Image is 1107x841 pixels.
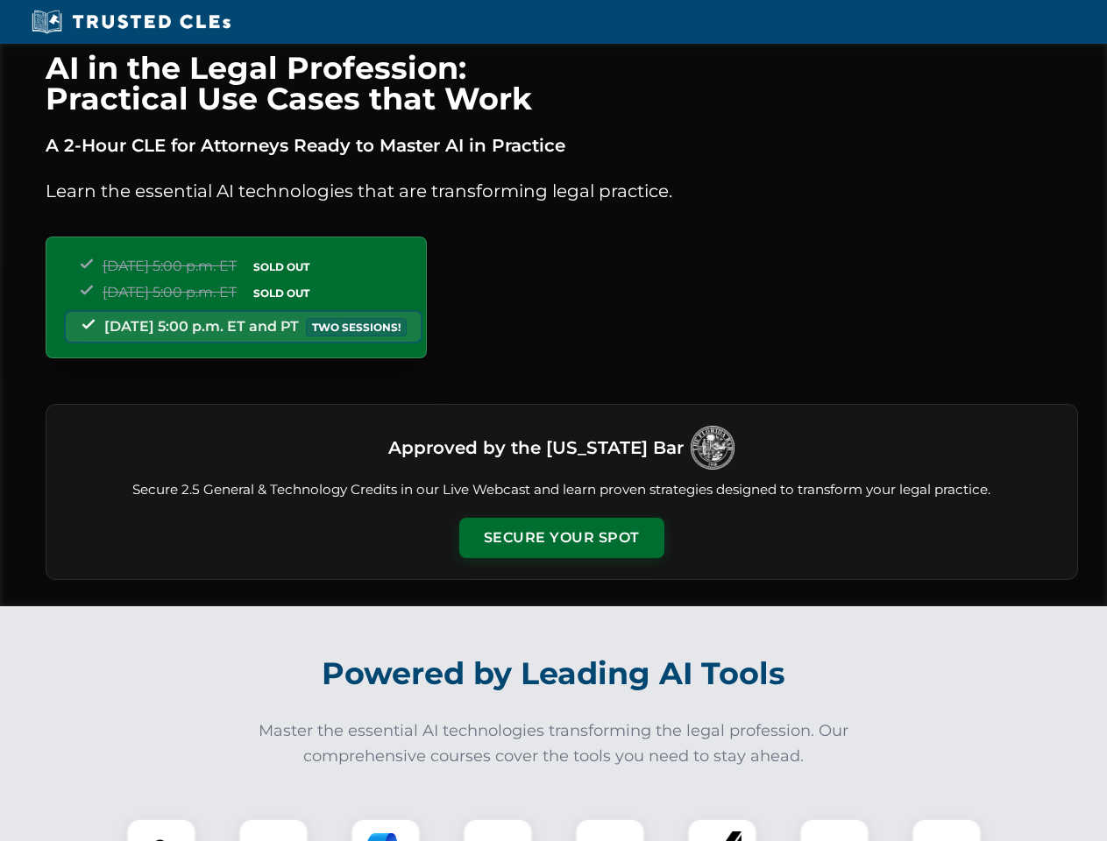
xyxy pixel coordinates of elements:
h1: AI in the Legal Profession: Practical Use Cases that Work [46,53,1078,114]
p: A 2-Hour CLE for Attorneys Ready to Master AI in Practice [46,131,1078,159]
p: Learn the essential AI technologies that are transforming legal practice. [46,177,1078,205]
span: SOLD OUT [247,284,316,302]
img: Logo [691,426,734,470]
button: Secure Your Spot [459,518,664,558]
span: [DATE] 5:00 p.m. ET [103,284,237,300]
p: Master the essential AI technologies transforming the legal profession. Our comprehensive courses... [247,718,861,769]
h3: Approved by the [US_STATE] Bar [388,432,684,463]
span: SOLD OUT [247,258,316,276]
span: [DATE] 5:00 p.m. ET [103,258,237,274]
p: Secure 2.5 General & Technology Credits in our Live Webcast and learn proven strategies designed ... [67,480,1056,500]
img: Trusted CLEs [26,9,236,35]
h2: Powered by Leading AI Tools [68,643,1040,704]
